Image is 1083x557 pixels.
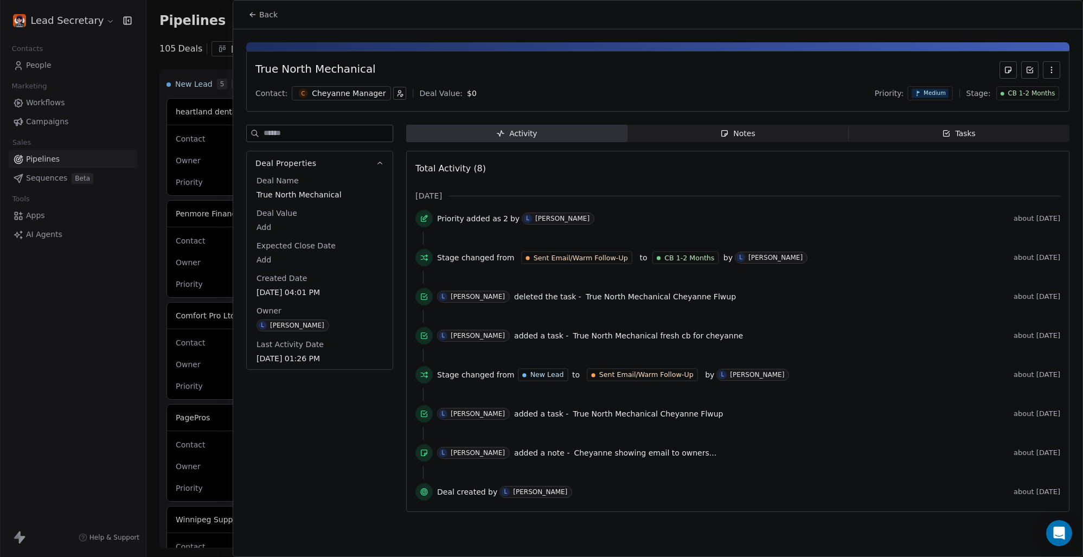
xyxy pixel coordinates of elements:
span: Deal Value [254,208,299,219]
span: Medium [924,89,946,97]
a: True North Mechanical fresh cb for cheyanne [573,329,743,342]
span: about [DATE] [1014,253,1060,262]
span: Sent Email/Warm Follow-Up [534,253,628,263]
div: L [504,488,507,496]
div: Open Intercom Messenger [1046,520,1072,546]
span: [DATE] [415,190,442,201]
span: [DATE] 04:01 PM [257,287,383,298]
button: Deal Properties [247,151,393,175]
span: by [705,369,714,380]
span: Stage changed from [437,369,514,380]
span: about [DATE] [1014,370,1060,379]
div: [PERSON_NAME] [535,215,589,222]
div: Contact: [255,88,287,99]
div: L [441,449,445,457]
span: True North Mechanical fresh cb for cheyanne [573,331,743,340]
span: True North Mechanical [257,189,383,200]
div: L [441,409,445,418]
div: [PERSON_NAME] [451,449,505,457]
span: by [723,252,733,263]
span: added as [466,213,501,224]
span: Stage: [966,88,991,99]
span: [DATE] 01:26 PM [257,353,383,364]
div: L [441,331,445,340]
div: Notes [720,128,755,139]
span: CB 1-2 Months [664,253,714,263]
div: L [526,214,529,223]
span: Sent Email/Warm Follow-Up [599,370,694,380]
span: Stage changed from [437,252,514,263]
span: C [299,89,308,98]
div: L [721,370,725,379]
span: added a note - [514,447,569,458]
span: about [DATE] [1014,449,1060,457]
div: [PERSON_NAME] [451,410,505,418]
button: Back [242,5,284,24]
span: deleted the task - [514,291,581,302]
span: Owner [254,305,284,316]
div: L [261,321,264,330]
div: True North Mechanical [255,61,376,79]
span: New Lead [530,370,564,380]
span: 2 [503,213,508,224]
span: True North Mechanical Cheyanne Flwup [586,292,736,301]
span: Total Activity (8) [415,163,486,174]
span: Priority [437,213,464,224]
span: Deal Name [254,175,301,186]
div: Deal Properties [247,175,393,369]
div: [PERSON_NAME] [451,293,505,300]
div: [PERSON_NAME] [513,488,567,496]
span: about [DATE] [1014,214,1060,223]
span: to [572,369,580,380]
span: Deal Properties [255,158,316,169]
span: Back [259,9,278,20]
a: True North Mechanical Cheyanne Flwup [586,290,736,303]
span: about [DATE] [1014,292,1060,301]
div: L [739,253,742,262]
div: [PERSON_NAME] [451,332,505,340]
a: True North Mechanical Cheyanne Flwup [573,407,723,420]
span: Last Activity Date [254,339,326,350]
span: $ 0 [467,89,477,98]
span: added a task - [514,330,568,341]
span: Deal created by [437,486,497,497]
span: about [DATE] [1014,488,1060,496]
span: True North Mechanical Cheyanne Flwup [573,409,723,418]
a: Cheyanne showing email to owners... [574,446,716,459]
span: CB 1-2 Months [1008,89,1055,98]
div: [PERSON_NAME] [748,254,803,261]
span: about [DATE] [1014,331,1060,340]
span: to [639,252,647,263]
span: Priority: [875,88,904,99]
span: Expected Close Date [254,240,338,251]
span: by [510,213,520,224]
span: added a task - [514,408,568,419]
div: L [441,292,445,301]
div: [PERSON_NAME] [270,322,324,329]
div: [PERSON_NAME] [730,371,784,379]
span: Created Date [254,273,309,284]
span: Cheyanne showing email to owners... [574,449,716,457]
div: Tasks [942,128,976,139]
div: Cheyanne Manager [312,88,386,99]
span: Add [257,222,383,233]
div: Deal Value: [420,88,463,99]
span: Add [257,254,383,265]
span: about [DATE] [1014,409,1060,418]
